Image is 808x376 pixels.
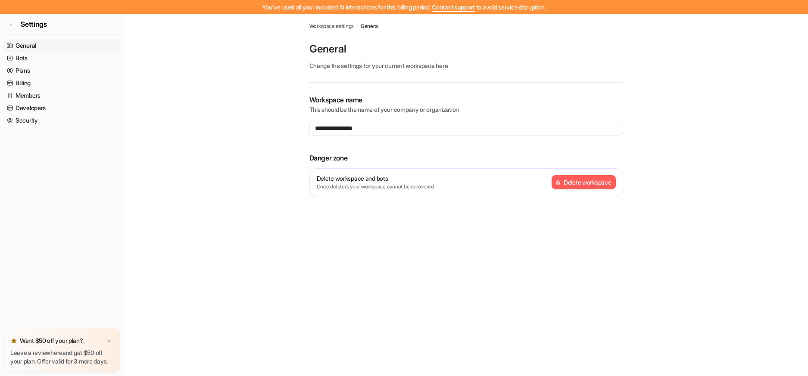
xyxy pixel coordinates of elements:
a: Workspace settings [309,22,354,30]
img: x [106,338,112,344]
a: General [3,40,120,52]
p: Change the settings for your current workspace here [309,61,623,70]
a: Plans [3,65,120,77]
p: This should be the name of your company or organization [309,105,623,114]
button: Delete workspace [552,175,616,189]
p: Once deleted, your workspace cannot be recovered [317,183,434,191]
a: here [50,349,62,356]
span: Settings [21,19,47,29]
p: Leave a review and get $50 off your plan. Offer valid for 3 more days. [10,348,113,366]
p: General [309,42,623,56]
a: General [361,22,378,30]
p: Want $50 off your plan? [20,336,83,345]
a: Security [3,114,120,126]
p: Workspace name [309,95,623,105]
p: Delete workspace and bots [317,174,434,183]
p: Danger zone [309,153,623,163]
a: Members [3,89,120,102]
span: Contact support [432,3,475,11]
a: Developers [3,102,120,114]
a: Billing [3,77,120,89]
a: Bots [3,52,120,64]
span: / [356,22,358,30]
img: star [10,337,17,344]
